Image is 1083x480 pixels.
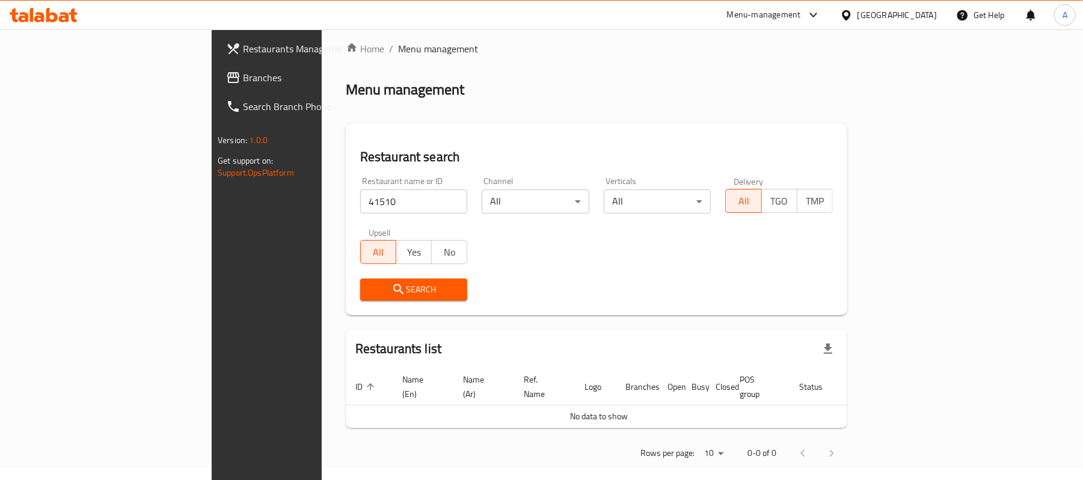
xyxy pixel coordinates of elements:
h2: Menu management [346,80,464,99]
span: Menu management [398,42,478,56]
div: All [482,189,589,214]
span: Search Branch Phone [243,99,383,114]
p: Rows per page: [640,446,695,461]
span: Get support on: [218,153,273,168]
p: 0-0 of 0 [747,446,776,461]
div: Export file [814,334,842,363]
table: enhanced table [346,369,894,428]
button: Search [360,278,468,301]
a: Search Branch Phone [216,92,393,121]
span: All [731,192,756,210]
div: Menu-management [727,8,801,22]
span: Branches [243,70,383,85]
th: Logo [575,369,616,405]
span: ID [355,380,378,394]
span: Name (Ar) [463,372,500,401]
span: No data to show [570,408,628,424]
span: POS group [740,372,775,401]
span: Version: [218,132,247,148]
span: Name (En) [402,372,439,401]
span: 1.0.0 [249,132,268,148]
nav: breadcrumb [346,42,847,56]
h2: Restaurants list [355,340,441,358]
button: TGO [761,189,797,213]
div: [GEOGRAPHIC_DATA] [858,8,937,22]
span: Ref. Name [524,372,560,401]
span: No [437,244,462,261]
span: A [1063,8,1067,22]
button: TMP [797,189,833,213]
th: Busy [682,369,706,405]
span: TGO [767,192,793,210]
input: Search for restaurant name or ID.. [360,189,468,214]
button: No [431,240,467,264]
th: Open [658,369,682,405]
button: All [360,240,396,264]
h2: Restaurant search [360,148,833,166]
div: Rows per page: [699,445,728,463]
label: Delivery [734,177,764,185]
a: Support.OpsPlatform [218,165,294,180]
button: All [725,189,761,213]
span: Search [370,282,458,297]
span: All [366,244,391,261]
label: Upsell [369,228,391,236]
a: Branches [216,63,393,92]
span: Status [799,380,838,394]
span: TMP [802,192,828,210]
th: Branches [616,369,658,405]
span: Restaurants Management [243,42,383,56]
div: All [604,189,711,214]
th: Closed [706,369,730,405]
button: Yes [396,240,432,264]
span: Yes [401,244,427,261]
a: Restaurants Management [216,34,393,63]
